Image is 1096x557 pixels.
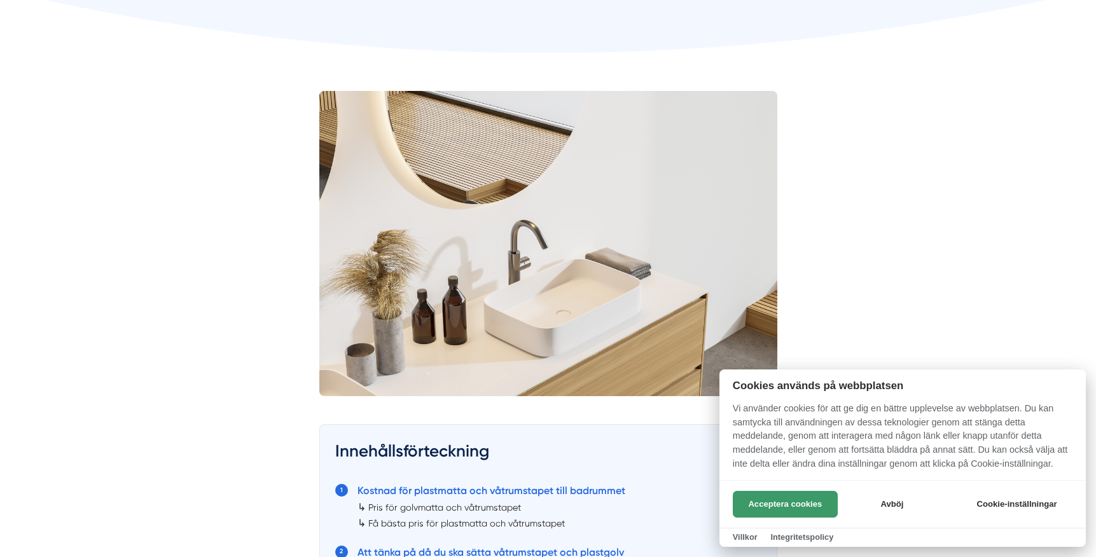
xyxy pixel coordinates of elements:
[770,532,833,542] a: Integritetspolicy
[719,380,1086,392] h2: Cookies används på webbplatsen
[961,491,1072,518] button: Cookie-inställningar
[842,491,943,518] button: Avböj
[733,532,758,542] a: Villkor
[733,491,838,518] button: Acceptera cookies
[719,402,1086,479] p: Vi använder cookies för att ge dig en bättre upplevelse av webbplatsen. Du kan samtycka till anvä...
